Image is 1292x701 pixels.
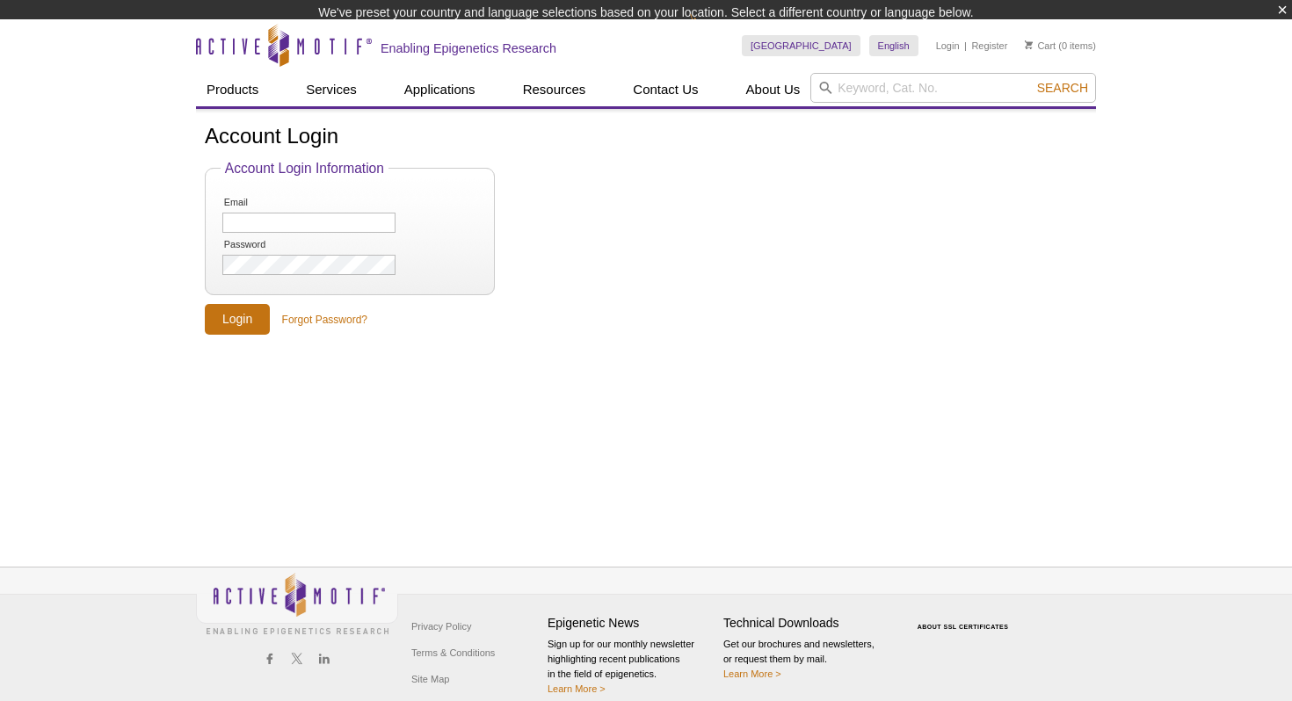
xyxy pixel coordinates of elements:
label: Password [222,239,312,250]
a: Site Map [407,666,454,692]
h2: Enabling Epigenetics Research [381,40,556,56]
a: ABOUT SSL CERTIFICATES [918,624,1009,630]
a: Cart [1025,40,1056,52]
a: Privacy Policy [407,613,475,640]
a: Forgot Password? [282,312,367,328]
p: Sign up for our monthly newsletter highlighting recent publications in the field of epigenetics. [548,637,715,697]
img: Active Motif, [196,567,398,639]
table: Click to Verify - This site chose Symantec SSL for secure e-commerce and confidential communicati... [899,598,1031,637]
a: Resources [512,73,597,106]
a: Services [295,73,367,106]
h4: Epigenetic News [548,616,715,631]
a: English [869,35,918,56]
a: Learn More > [723,668,781,679]
p: Get our brochures and newsletters, or request them by mail. [723,637,890,682]
li: | [964,35,967,56]
a: Terms & Conditions [407,640,499,666]
a: Contact Us [622,73,708,106]
a: [GEOGRAPHIC_DATA] [742,35,860,56]
span: Search [1037,81,1088,95]
li: (0 items) [1025,35,1096,56]
h4: Technical Downloads [723,616,890,631]
input: Login [205,304,270,335]
button: Search [1032,80,1093,96]
a: About Us [736,73,811,106]
img: Change Here [690,13,737,54]
img: Your Cart [1025,40,1033,49]
input: Keyword, Cat. No. [810,73,1096,103]
a: Register [971,40,1007,52]
h1: Account Login [205,125,1087,150]
legend: Account Login Information [221,161,388,177]
label: Email [222,197,312,208]
a: Applications [394,73,486,106]
a: Learn More > [548,683,606,694]
a: Products [196,73,269,106]
a: Login [936,40,960,52]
